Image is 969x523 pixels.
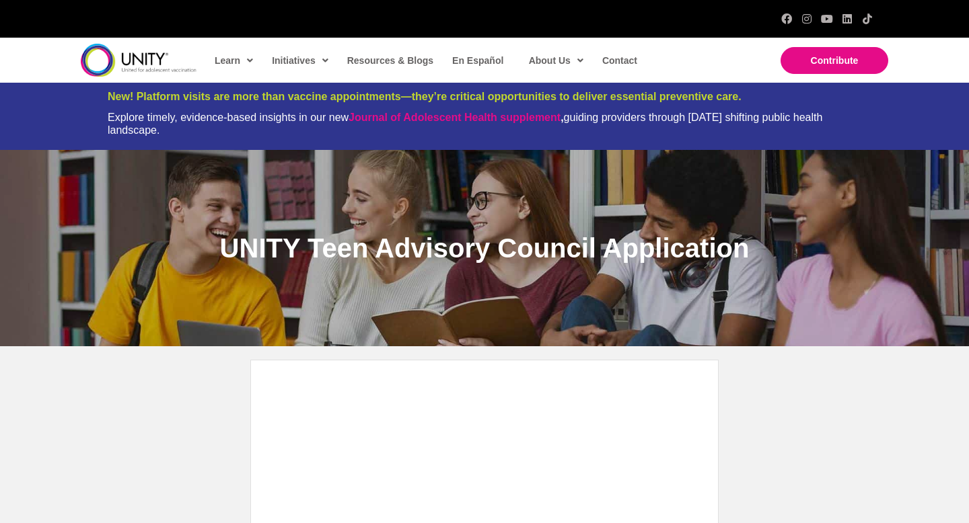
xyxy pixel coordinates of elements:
span: Initiatives [272,50,328,71]
div: Explore timely, evidence-based insights in our new guiding providers through [DATE] shifting publ... [108,111,861,136]
span: About Us [529,50,583,71]
a: Instagram [801,13,812,24]
a: Journal of Adolescent Health supplement [349,112,561,123]
a: LinkedIn [842,13,853,24]
a: YouTube [822,13,832,24]
span: New! Platform visits are more than vaccine appointments—they’re critical opportunities to deliver... [108,91,742,102]
span: Resources & Blogs [347,55,433,66]
span: Learn [215,50,253,71]
a: About Us [522,45,589,76]
img: unity-logo-dark [81,44,196,77]
a: En Español [445,45,509,76]
a: Resources & Blogs [340,45,439,76]
a: Contribute [781,47,888,74]
strong: , [349,112,563,123]
span: En Español [452,55,503,66]
a: Contact [596,45,643,76]
span: UNITY Teen Advisory Council Application [220,233,750,263]
span: Contact [602,55,637,66]
a: Facebook [781,13,792,24]
span: Contribute [811,55,859,66]
a: TikTok [862,13,873,24]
